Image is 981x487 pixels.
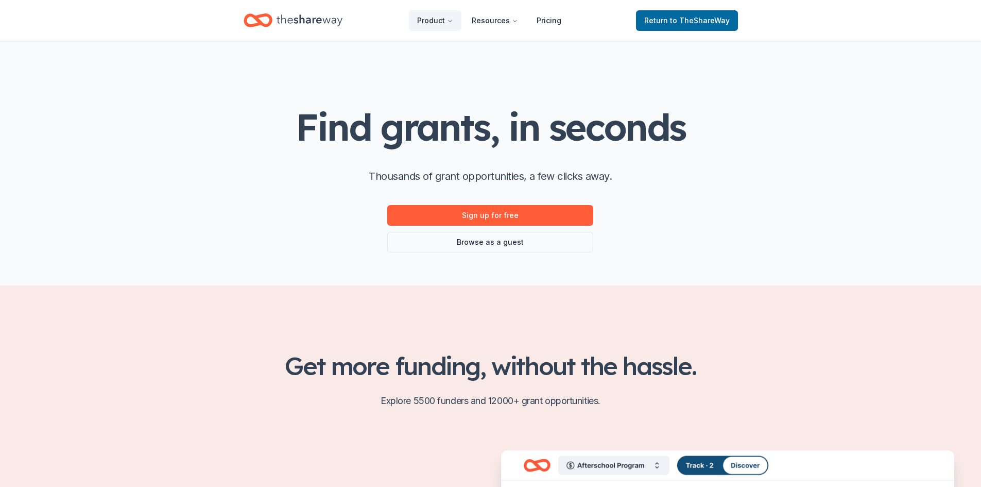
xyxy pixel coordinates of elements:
a: Pricing [528,10,570,31]
a: Sign up for free [387,205,593,226]
a: Returnto TheShareWay [636,10,738,31]
button: Resources [463,10,526,31]
h1: Find grants, in seconds [296,107,685,147]
a: Home [244,8,342,32]
span: Return [644,14,730,27]
p: Explore 5500 funders and 12000+ grant opportunities. [244,393,738,409]
h2: Get more funding, without the hassle. [244,351,738,380]
p: Thousands of grant opportunities, a few clicks away. [369,168,612,184]
button: Product [409,10,461,31]
nav: Main [409,8,570,32]
a: Browse as a guest [387,232,593,253]
span: to TheShareWay [670,16,730,25]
